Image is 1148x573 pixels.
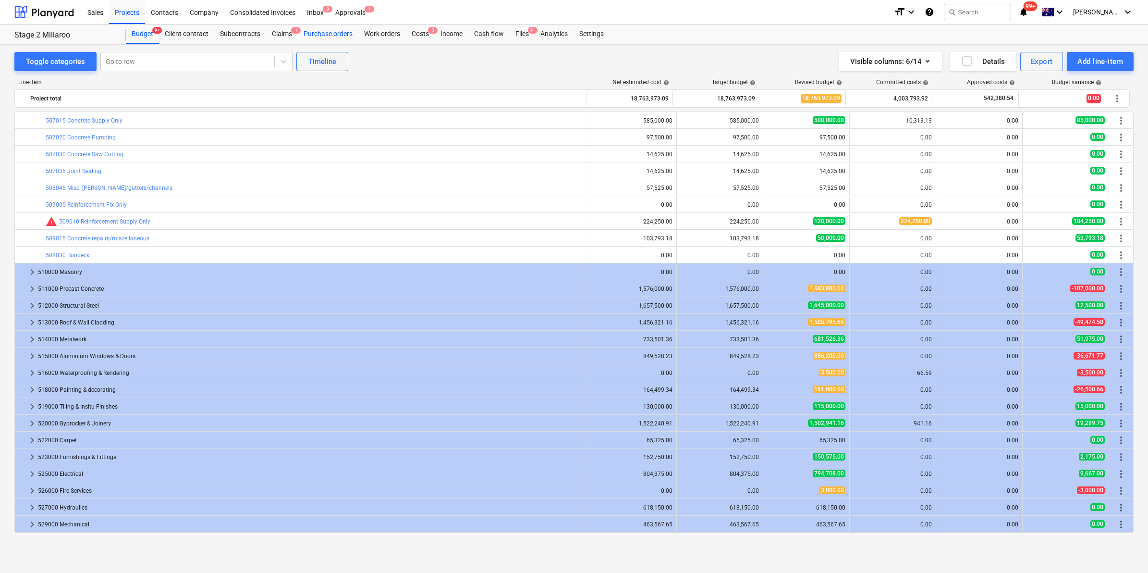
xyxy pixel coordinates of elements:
[681,286,759,292] div: 1,576,000.00
[767,168,845,174] div: 14,625.00
[940,454,1018,461] div: 0.00
[26,334,38,345] span: keyboard_arrow_right
[26,485,38,497] span: keyboard_arrow_right
[681,353,759,360] div: 849,528.23
[681,521,759,528] div: 463,567.65
[1115,249,1127,261] span: More actions
[590,91,669,106] div: 18,763,973.09
[510,25,535,44] div: Files
[126,25,159,44] div: Budget
[26,55,85,68] div: Toggle categories
[298,25,358,44] a: Purchase orders
[940,420,1018,427] div: 0.00
[1115,216,1127,227] span: More actions
[594,437,672,444] div: 65,325.00
[594,286,672,292] div: 1,576,000.00
[1075,419,1105,427] span: 19,299.75
[594,370,672,376] div: 0.00
[59,218,150,225] a: 509010 Reinforcement Supply Only
[940,218,1018,225] div: 0.00
[767,201,845,208] div: 0.00
[854,319,932,326] div: 0.00
[944,4,1011,20] button: Search
[681,252,759,259] div: 0.00
[1115,435,1127,446] span: More actions
[510,25,535,44] a: Files9+
[1077,369,1105,376] span: -3,500.00
[1031,55,1053,68] div: Export
[681,319,759,326] div: 1,456,321.16
[528,27,537,34] span: 9+
[38,517,586,532] div: 529000 Mechanical
[967,79,1015,86] div: Approved costs
[854,269,932,275] div: 0.00
[38,264,586,280] div: 510000 Masonry
[1075,402,1105,410] span: 15,000.00
[795,79,842,86] div: Revised budget
[26,283,38,295] span: keyboard_arrow_right
[1074,318,1105,326] span: -49,474.50
[1020,52,1063,71] button: Export
[940,370,1018,376] div: 0.00
[38,298,586,313] div: 512000 Structural Steel
[940,201,1018,208] div: 0.00
[594,235,672,242] div: 103,793.18
[854,420,932,427] div: 941.16
[940,151,1018,158] div: 0.00
[46,252,89,259] a: 508030 Bondeck
[1094,80,1101,86] span: help
[813,352,845,360] span: 886,200.00
[816,234,845,242] span: 50,000.00
[876,79,928,86] div: Committed costs
[1115,401,1127,412] span: More actions
[940,319,1018,326] div: 0.00
[594,218,672,225] div: 224,250.00
[1090,251,1105,259] span: 0.00
[940,504,1018,511] div: 0.00
[854,286,932,292] div: 0.00
[767,521,845,528] div: 463,567.65
[940,286,1018,292] div: 0.00
[1079,453,1105,461] span: 2,175.00
[1115,115,1127,126] span: More actions
[961,55,1005,68] div: Details
[1090,503,1105,511] span: 0.00
[14,52,97,71] button: Toggle categories
[38,315,586,330] div: 513000 Roof & Wall Cladding
[1075,116,1105,124] span: 85,000.00
[1090,268,1105,275] span: 0.00
[681,218,759,225] div: 224,250.00
[748,80,756,86] span: help
[819,369,845,376] span: 3,500.00
[1115,519,1127,530] span: More actions
[323,6,332,12] span: 3
[38,433,586,448] div: 522000 Carpet
[854,437,932,444] div: 0.00
[26,418,38,429] span: keyboard_arrow_right
[468,25,510,44] a: Cash flow
[1090,167,1105,174] span: 0.00
[801,94,842,103] span: 18,763,973.09
[854,370,932,376] div: 66.59
[1075,335,1105,343] span: 51,975.00
[767,269,845,275] div: 0.00
[214,25,266,44] div: Subcontracts
[26,468,38,480] span: keyboard_arrow_right
[594,117,672,124] div: 585,000.00
[681,386,759,393] div: 164,499.34
[661,80,669,86] span: help
[435,25,468,44] div: Income
[681,437,759,444] div: 65,325.00
[854,235,932,242] div: 0.00
[813,470,845,477] span: 794,708.00
[26,502,38,513] span: keyboard_arrow_right
[813,402,845,410] span: 115,000.00
[1115,300,1127,311] span: More actions
[940,336,1018,343] div: 0.00
[767,437,845,444] div: 65,325.00
[854,487,932,494] div: 0.00
[850,91,928,106] div: 4,003,793.92
[594,319,672,326] div: 1,456,321.16
[1111,93,1123,104] span: More actions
